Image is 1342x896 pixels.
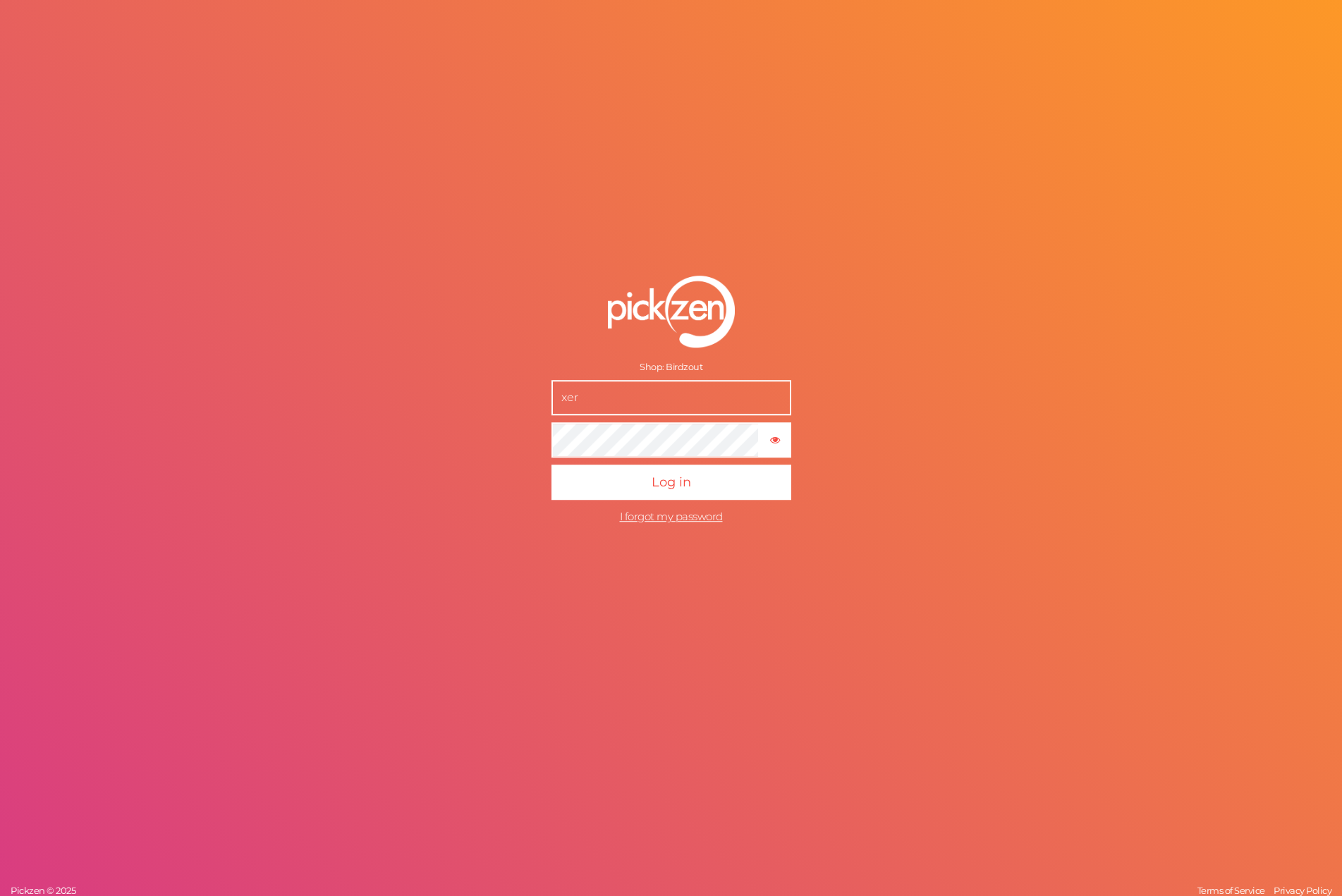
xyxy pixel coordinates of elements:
img: pz-logo-white.png [608,276,735,348]
a: Terms of Service [1194,885,1269,896]
span: Terms of Service [1197,885,1265,896]
span: Log in [652,474,691,490]
button: Log in [551,465,791,500]
div: Shop: Birdzout [551,362,791,373]
a: Privacy Policy [1270,885,1335,896]
input: E-mail [551,380,791,415]
a: I forgot my password [620,510,723,523]
span: Privacy Policy [1274,885,1331,896]
a: Pickzen © 2025 [7,885,79,896]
